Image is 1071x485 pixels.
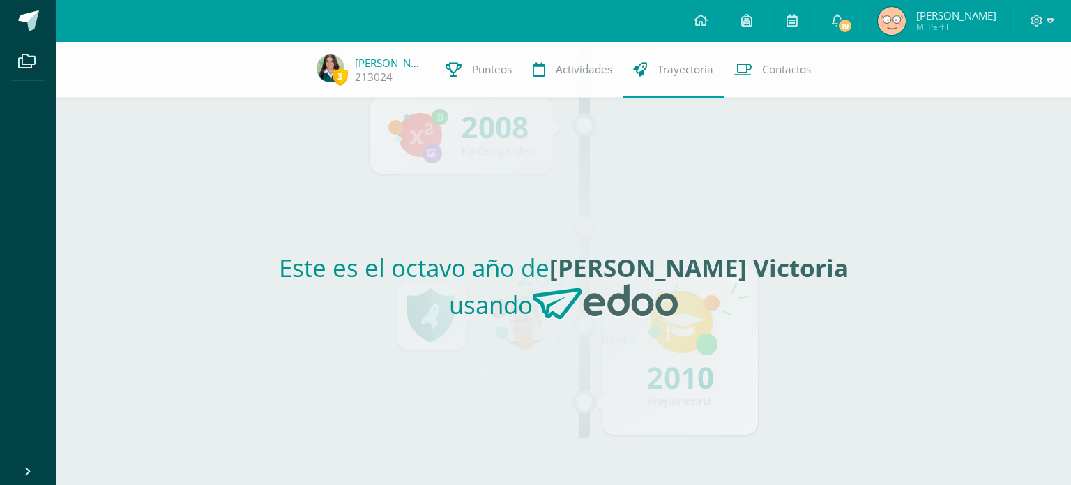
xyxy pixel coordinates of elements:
strong: [PERSON_NAME] Victoria [549,251,849,284]
img: efc5564941734ba8ae4ba47e5e755d47.png [317,54,344,82]
img: Edoo [533,284,678,320]
a: Punteos [435,42,522,98]
a: Contactos [724,42,821,98]
span: Trayectoria [658,62,713,77]
span: 3 [333,68,348,85]
span: Contactos [762,62,811,77]
a: [PERSON_NAME] [355,56,425,70]
a: Trayectoria [623,42,724,98]
span: Actividades [556,62,612,77]
img: d03fd280b3815c970a39526cd7fe3189.png [878,7,906,35]
a: Actividades [522,42,623,98]
span: [PERSON_NAME] [916,8,996,22]
h2: Este es el octavo año de usando [248,251,879,331]
span: Punteos [472,62,512,77]
span: Mi Perfil [916,21,996,33]
span: 19 [837,18,853,33]
a: 213024 [355,70,393,84]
